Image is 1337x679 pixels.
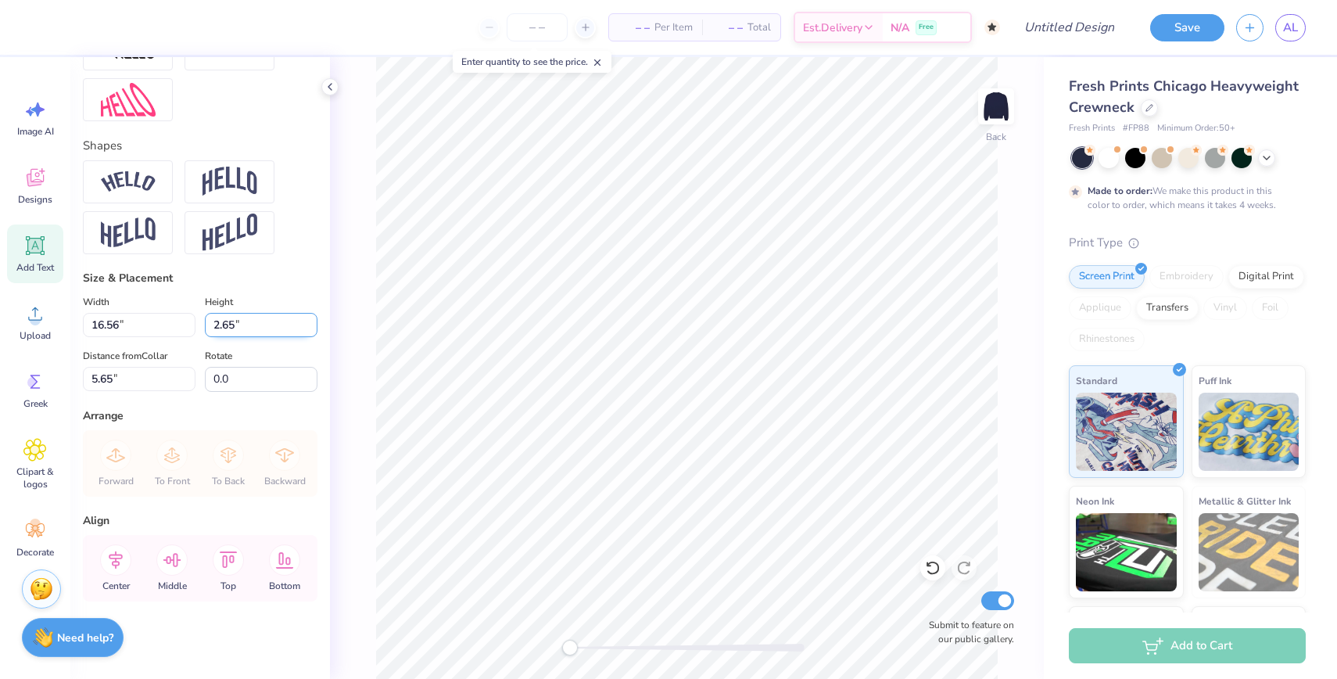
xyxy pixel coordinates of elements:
span: – – [712,20,743,36]
div: Vinyl [1203,296,1247,320]
span: Standard [1076,372,1117,389]
span: # FP88 [1123,122,1149,135]
div: Align [83,512,317,529]
div: Size & Placement [83,270,317,286]
img: Rise [203,214,257,252]
img: Neon Ink [1076,513,1177,591]
span: Greek [23,397,48,410]
span: Decorate [16,546,54,559]
span: N/A [891,20,909,36]
img: Flag [101,217,156,248]
strong: Need help? [57,630,113,645]
span: Free [919,22,934,33]
label: Height [205,293,233,311]
span: Upload [20,329,51,342]
img: Free Distort [101,83,156,117]
img: Arch [203,167,257,196]
span: Metallic & Glitter Ink [1199,493,1291,509]
div: Foil [1252,296,1289,320]
span: Minimum Order: 50 + [1157,122,1235,135]
div: Accessibility label [562,640,578,656]
label: Submit to feature on our public gallery. [920,618,1014,646]
div: Back [986,130,1006,144]
img: Puff Ink [1199,393,1299,471]
span: Center [102,580,130,592]
label: Shapes [83,137,122,155]
span: Image AI [17,125,54,138]
span: Neon Ink [1076,493,1114,509]
span: Designs [18,193,52,206]
label: Rotate [205,347,232,365]
div: Digital Print [1228,265,1304,289]
span: Clipart & logos [9,465,61,490]
div: Arrange [83,408,317,424]
span: Total [747,20,771,36]
span: AL [1283,19,1298,37]
div: Rhinestones [1069,328,1145,351]
div: Applique [1069,296,1131,320]
a: AL [1275,14,1306,41]
span: Est. Delivery [803,20,862,36]
span: Bottom [269,580,300,592]
span: Middle [158,580,187,592]
span: Fresh Prints [1069,122,1115,135]
div: Enter quantity to see the price. [453,51,611,73]
button: Save [1150,14,1224,41]
img: Standard [1076,393,1177,471]
img: Metallic & Glitter Ink [1199,513,1299,591]
div: We make this product in this color to order, which means it takes 4 weeks. [1088,184,1280,212]
strong: Made to order: [1088,185,1152,197]
div: Screen Print [1069,265,1145,289]
label: Width [83,293,109,311]
input: Untitled Design [1012,12,1127,43]
div: Transfers [1136,296,1199,320]
span: Top [220,580,236,592]
span: Per Item [654,20,693,36]
span: Puff Ink [1199,372,1231,389]
div: Print Type [1069,234,1306,252]
div: Embroidery [1149,265,1224,289]
input: – – [507,13,568,41]
span: – – [618,20,650,36]
span: Add Text [16,261,54,274]
label: Distance from Collar [83,347,167,365]
img: Arc [101,171,156,192]
span: Fresh Prints Chicago Heavyweight Crewneck [1069,77,1299,117]
img: Back [980,91,1012,122]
